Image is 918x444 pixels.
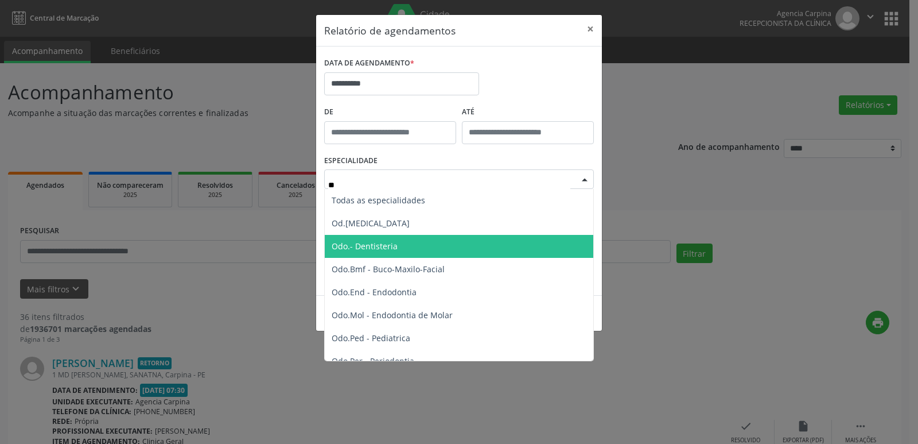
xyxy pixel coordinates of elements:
span: Odo.End - Endodontia [332,287,417,298]
span: Odo.Bmf - Buco-Maxilo-Facial [332,264,445,275]
span: Todas as especialidades [332,195,425,206]
span: Odo.Per - Periodontia [332,356,414,366]
button: Close [579,15,602,43]
span: Odo.- Dentisteria [332,241,398,252]
label: DATA DE AGENDAMENTO [324,55,414,72]
label: De [324,103,456,121]
h5: Relatório de agendamentos [324,23,456,38]
span: Od.[MEDICAL_DATA] [332,218,410,229]
label: ATÉ [462,103,594,121]
span: Odo.Mol - Endodontia de Molar [332,310,453,321]
label: ESPECIALIDADE [324,152,378,170]
span: Odo.Ped - Pediatrica [332,333,410,343]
